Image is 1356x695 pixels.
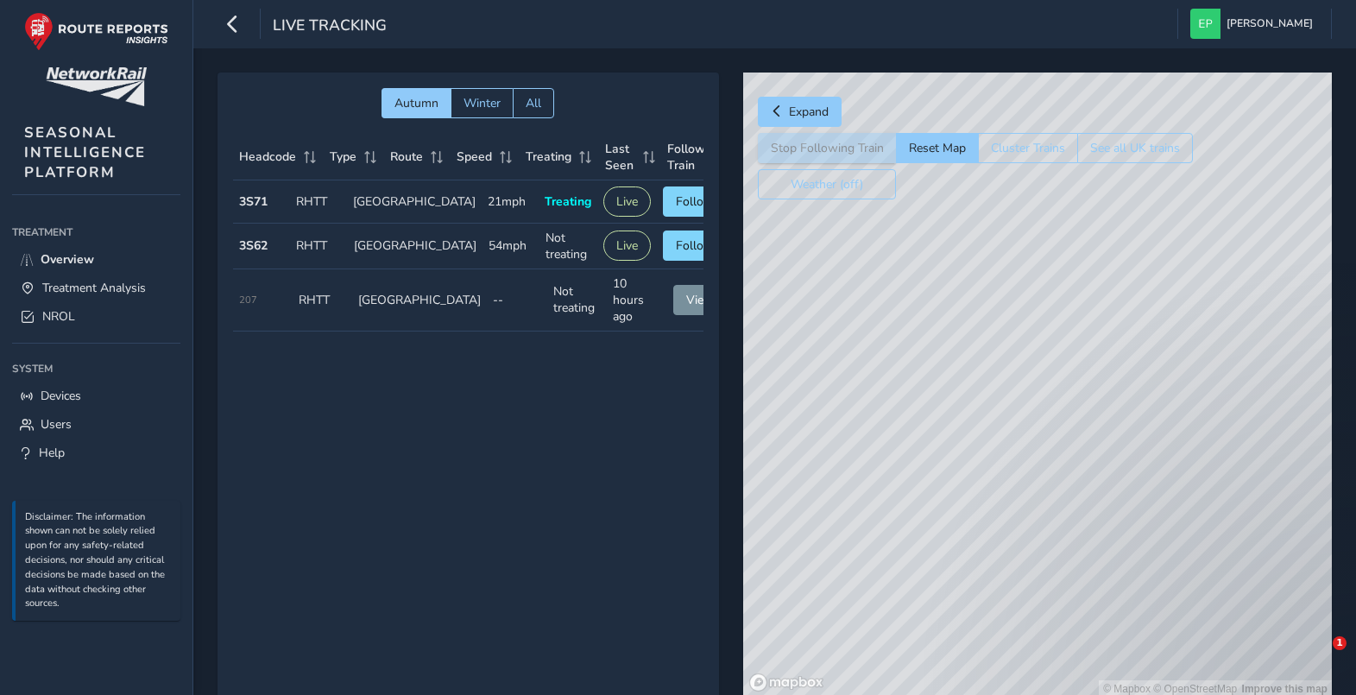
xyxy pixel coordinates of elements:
span: View [686,292,714,308]
button: Live [603,231,651,261]
span: NROL [42,308,75,325]
td: RHTT [293,269,352,332]
td: -- [487,269,546,332]
button: See all UK trains [1077,133,1193,163]
img: rr logo [24,12,168,51]
button: Expand [758,97,842,127]
span: 1 [1333,636,1347,650]
div: System [12,356,180,382]
span: Treatment Analysis [42,280,146,296]
span: Devices [41,388,81,404]
span: Follow [676,237,714,254]
td: [GEOGRAPHIC_DATA] [352,269,487,332]
span: 207 [239,294,257,306]
a: Devices [12,382,180,410]
button: Follow [663,186,727,217]
span: Treating [545,193,591,210]
td: [GEOGRAPHIC_DATA] [348,224,482,269]
td: Not treating [547,269,607,332]
span: Live Tracking [273,15,387,39]
img: diamond-layout [1190,9,1220,39]
span: Treating [526,148,571,165]
td: 54mph [482,224,540,269]
a: NROL [12,302,180,331]
a: Users [12,410,180,439]
td: [GEOGRAPHIC_DATA] [347,180,482,224]
span: SEASONAL INTELLIGENCE PLATFORM [24,123,146,182]
button: Live [603,186,651,217]
span: Type [330,148,356,165]
td: RHTT [290,180,347,224]
button: Winter [451,88,513,118]
span: Autumn [394,95,438,111]
span: Headcode [239,148,296,165]
span: Users [41,416,72,433]
span: [PERSON_NAME] [1227,9,1313,39]
span: Last Seen [605,141,637,174]
span: Winter [464,95,501,111]
img: customer logo [46,67,147,106]
span: Speed [457,148,492,165]
button: Weather (off) [758,169,896,199]
td: 10 hours ago [607,269,666,332]
span: Help [39,445,65,461]
span: Follow [676,193,714,210]
a: Treatment Analysis [12,274,180,302]
iframe: Intercom live chat [1297,636,1339,678]
button: Follow [663,231,727,261]
span: Overview [41,251,94,268]
button: All [513,88,554,118]
strong: 3S62 [239,237,268,254]
a: Overview [12,245,180,274]
button: [PERSON_NAME] [1190,9,1319,39]
a: Help [12,439,180,467]
span: Expand [789,104,829,120]
span: All [526,95,541,111]
p: Disclaimer: The information shown can not be solely relied upon for any safety-related decisions,... [25,510,172,612]
td: 21mph [482,180,539,224]
button: Cluster Trains [978,133,1077,163]
button: View [673,285,727,315]
div: Treatment [12,219,180,245]
td: Not treating [539,224,597,269]
strong: 3S71 [239,193,268,210]
button: Autumn [382,88,451,118]
span: Follow Train [667,141,709,174]
button: Reset Map [896,133,978,163]
td: RHTT [290,224,348,269]
span: Route [390,148,423,165]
